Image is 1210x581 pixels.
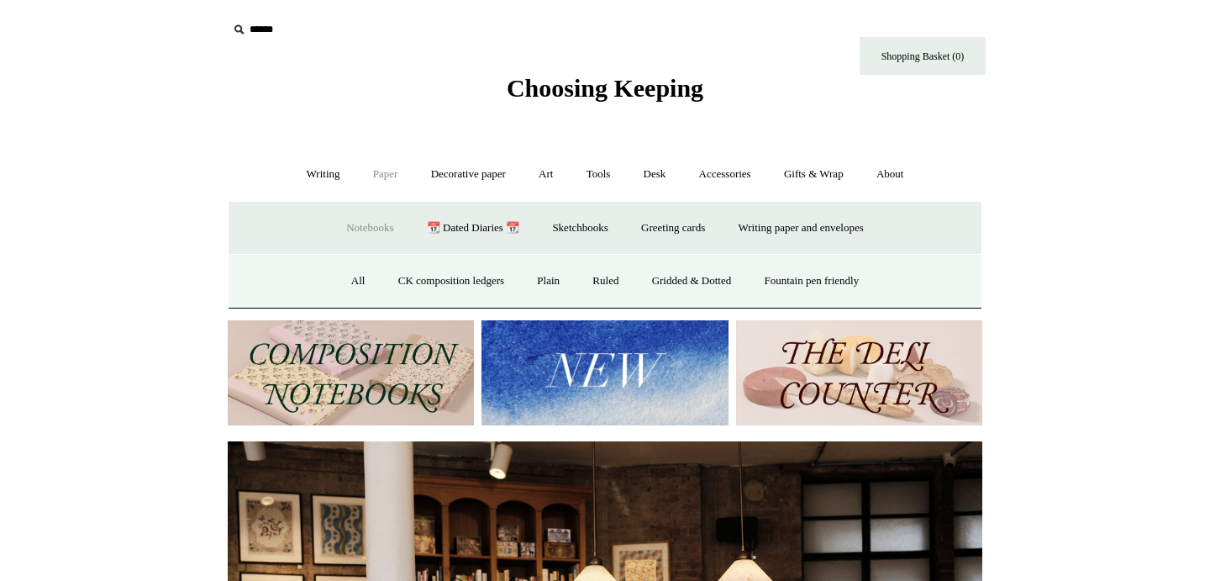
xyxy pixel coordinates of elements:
[228,320,474,425] img: 202302 Composition ledgers.jpg__PID:69722ee6-fa44-49dd-a067-31375e5d54ec
[507,74,703,102] span: Choosing Keeping
[577,259,634,304] a: Ruled
[523,152,568,197] a: Art
[860,37,986,75] a: Shopping Basket (0)
[481,320,728,425] img: New.jpg__PID:f73bdf93-380a-4a35-bcfe-7823039498e1
[416,152,521,197] a: Decorative paper
[723,206,879,251] a: Writing paper and envelopes
[736,320,982,425] img: The Deli Counter
[412,206,534,251] a: 📆 Dated Diaries 📆
[331,206,408,251] a: Notebooks
[292,152,355,197] a: Writing
[637,259,747,304] a: Gridded & Dotted
[769,152,859,197] a: Gifts & Wrap
[571,152,626,197] a: Tools
[383,259,519,304] a: CK composition ledgers
[750,259,875,304] a: Fountain pen friendly
[861,152,919,197] a: About
[358,152,413,197] a: Paper
[537,206,623,251] a: Sketchbooks
[684,152,766,197] a: Accessories
[336,259,381,304] a: All
[507,87,703,99] a: Choosing Keeping
[626,206,720,251] a: Greeting cards
[522,259,575,304] a: Plain
[629,152,681,197] a: Desk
